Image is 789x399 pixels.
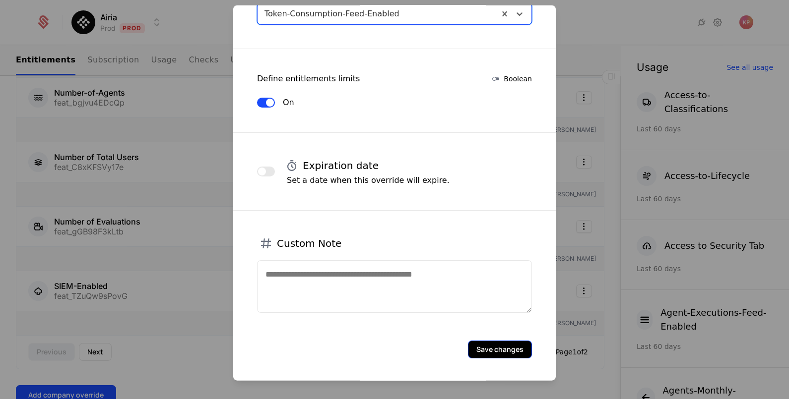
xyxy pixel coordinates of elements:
[468,340,532,358] button: Save changes
[504,73,532,83] span: Boolean
[257,72,360,84] div: Define entitlements limits
[283,96,294,108] label: On
[287,174,450,186] p: Set a date when this override will expire.
[277,236,341,250] h4: Custom Note
[303,158,379,172] h4: Expiration date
